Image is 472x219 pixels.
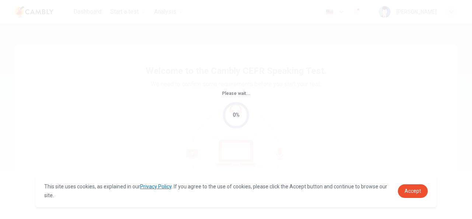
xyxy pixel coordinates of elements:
[405,188,421,194] span: Accept
[44,184,387,198] span: This site uses cookies, as explained in our . If you agree to the use of cookies, please click th...
[222,91,250,96] span: Please wait...
[140,184,171,189] a: Privacy Policy
[398,184,428,198] a: dismiss cookie message
[233,111,240,119] div: 0%
[35,175,437,207] div: cookieconsent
